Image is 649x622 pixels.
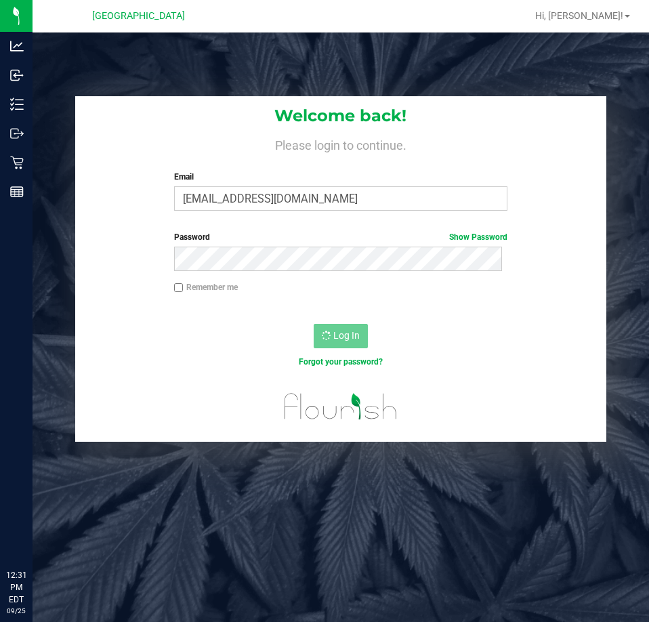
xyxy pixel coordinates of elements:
p: 09/25 [6,606,26,616]
inline-svg: Inventory [10,98,24,111]
inline-svg: Inbound [10,68,24,82]
inline-svg: Analytics [10,39,24,53]
input: Remember me [174,283,184,293]
span: Log In [333,330,360,341]
a: Show Password [449,232,507,242]
inline-svg: Outbound [10,127,24,140]
span: Password [174,232,210,242]
a: Forgot your password? [299,357,383,367]
h1: Welcome back! [75,107,606,125]
inline-svg: Retail [10,156,24,169]
label: Remember me [174,281,238,293]
h4: Please login to continue. [75,136,606,152]
img: flourish_logo.svg [274,382,407,431]
span: [GEOGRAPHIC_DATA] [92,10,185,22]
p: 12:31 PM EDT [6,569,26,606]
inline-svg: Reports [10,185,24,199]
label: Email [174,171,507,183]
span: Hi, [PERSON_NAME]! [535,10,623,21]
button: Log In [314,324,368,348]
